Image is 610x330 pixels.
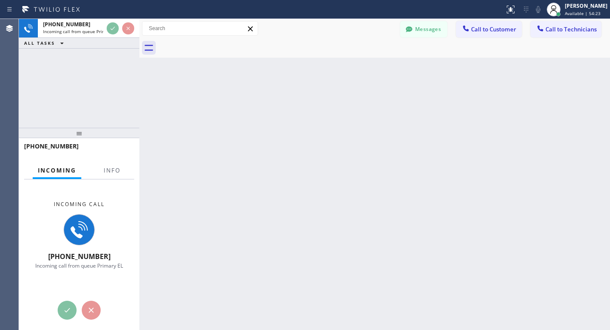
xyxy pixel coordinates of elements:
button: Call to Technicians [530,21,601,37]
span: Call to Technicians [545,25,597,33]
span: Incoming [38,167,76,174]
button: Messages [400,21,447,37]
div: [PERSON_NAME] [565,2,607,9]
button: Reject [82,301,101,320]
button: Info [99,162,126,179]
input: Search [142,22,258,35]
button: ALL TASKS [19,38,72,48]
span: [PHONE_NUMBER] [43,21,90,28]
span: Incoming call [54,200,105,208]
span: Incoming call from queue Primary EL [35,262,123,269]
span: [PHONE_NUMBER] [48,252,111,261]
button: Accept [107,22,119,34]
span: Available | 54:23 [565,10,601,16]
span: Call to Customer [471,25,516,33]
span: [PHONE_NUMBER] [24,142,79,150]
button: Accept [58,301,77,320]
span: Info [104,167,120,174]
button: Call to Customer [456,21,522,37]
button: Mute [532,3,544,15]
button: Reject [122,22,134,34]
span: Incoming call from queue Primary EL [43,28,118,34]
button: Incoming [33,162,81,179]
span: ALL TASKS [24,40,55,46]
